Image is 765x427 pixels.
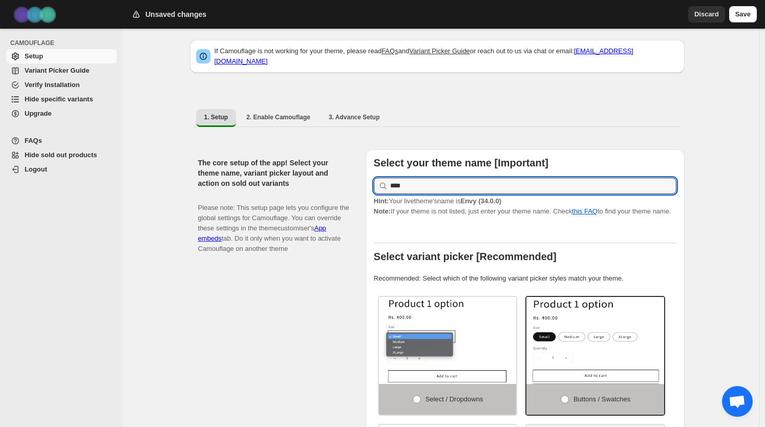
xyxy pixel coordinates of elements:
[25,81,80,89] span: Verify Installation
[6,134,117,148] a: FAQs
[694,9,719,19] span: Discard
[460,197,501,205] strong: Envy (34.0.0)
[6,162,117,177] a: Logout
[204,113,228,121] span: 1. Setup
[10,39,118,47] span: CAMOUFLAGE
[215,46,678,67] p: If Camouflage is not working for your theme, please read and or reach out to us via chat or email:
[409,47,470,55] a: Variant Picker Guide
[381,47,398,55] a: FAQs
[25,151,97,159] span: Hide sold out products
[526,297,664,384] img: Buttons / Swatches
[6,78,117,92] a: Verify Installation
[25,67,89,74] span: Variant Picker Guide
[6,148,117,162] a: Hide sold out products
[6,49,117,63] a: Setup
[145,9,206,19] h2: Unsaved changes
[25,165,47,173] span: Logout
[374,197,501,205] span: Your live theme's name is
[572,207,598,215] a: this FAQ
[688,6,725,23] button: Discard
[198,193,349,254] p: Please note: This setup page lets you configure the global settings for Camouflage. You can overr...
[722,386,753,417] div: Open chat
[573,395,630,403] span: Buttons / Swatches
[246,113,310,121] span: 2. Enable Camouflage
[374,273,676,284] p: Recommended: Select which of the following variant picker styles match your theme.
[25,52,43,60] span: Setup
[374,207,391,215] strong: Note:
[6,92,117,106] a: Hide specific variants
[729,6,757,23] button: Save
[6,106,117,121] a: Upgrade
[6,63,117,78] a: Variant Picker Guide
[25,137,42,144] span: FAQs
[374,196,676,217] p: If your theme is not listed, just enter your theme name. Check to find your theme name.
[374,197,389,205] strong: Hint:
[426,395,483,403] span: Select / Dropdowns
[329,113,380,121] span: 3. Advance Setup
[374,251,557,262] b: Select variant picker [Recommended]
[198,158,349,188] h2: The core setup of the app! Select your theme name, variant picker layout and action on sold out v...
[735,9,751,19] span: Save
[25,95,93,103] span: Hide specific variants
[374,157,548,168] b: Select your theme name [Important]
[25,110,52,117] span: Upgrade
[379,297,517,384] img: Select / Dropdowns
